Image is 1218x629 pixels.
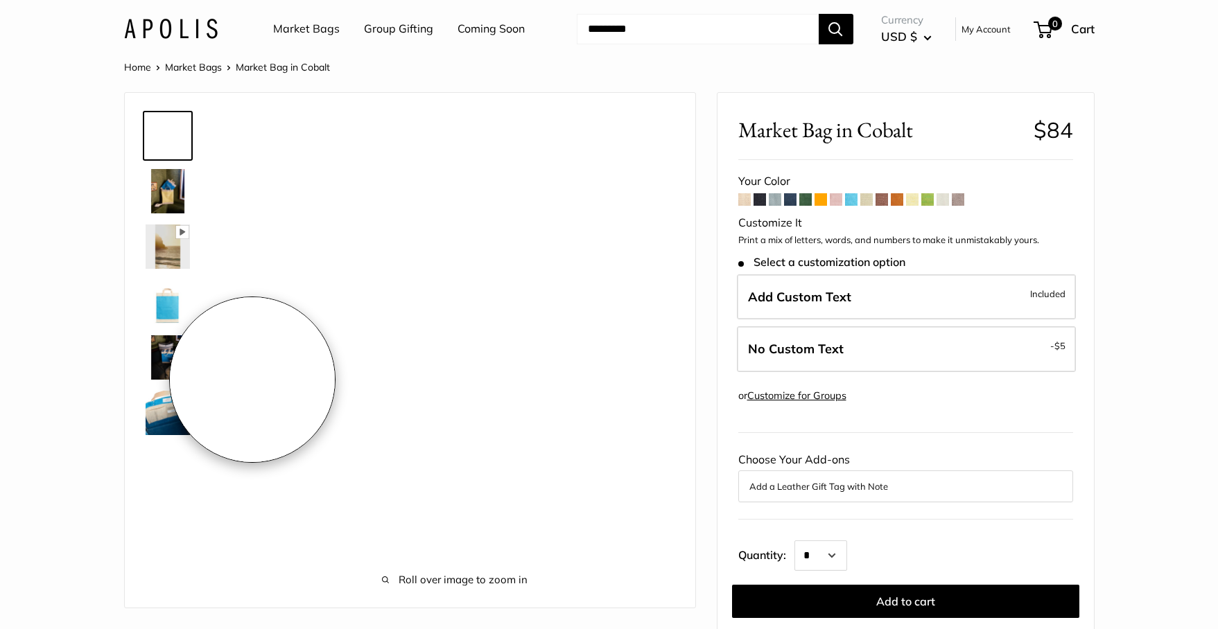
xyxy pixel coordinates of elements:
div: Customize It [738,213,1073,233]
a: My Account [962,21,1011,37]
span: 0 [1047,17,1061,30]
span: Roll over image to zoom in [236,570,675,590]
button: Add a Leather Gift Tag with Note [749,478,1062,495]
img: Market Bag in Cobalt [146,335,190,380]
a: Market Bag in Cobalt [143,111,193,161]
input: Search... [577,14,819,44]
nav: Breadcrumb [124,58,330,76]
button: USD $ [881,26,932,48]
a: Home [124,61,151,73]
p: Print a mix of letters, words, and numbers to make it unmistakably yours. [738,233,1073,247]
a: Market Bags [273,19,340,39]
a: Market Bag in Cobalt [143,222,193,272]
img: Market Bag in Cobalt [146,224,190,269]
span: Included [1030,285,1065,302]
img: Market Bag in Cobalt [146,169,190,213]
a: Group Gifting [364,19,433,39]
a: 0 Cart [1035,18,1095,40]
a: Market Bag in Cobalt [143,333,193,382]
img: Apolis [124,19,218,39]
div: Your Color [738,171,1073,192]
button: Add to cart [732,585,1079,618]
img: Market Bag in Cobalt [146,280,190,324]
span: Currency [881,10,932,30]
a: Customize for Groups [747,389,846,402]
span: No Custom Text [748,341,844,357]
span: Market Bag in Cobalt [236,61,330,73]
label: Quantity: [738,536,794,571]
span: Select a customization option [738,256,905,269]
a: Market Bag in Cobalt [143,277,193,327]
label: Add Custom Text [737,274,1076,320]
span: Market Bag in Cobalt [738,117,1023,143]
a: Market Bag in Cobalt [143,388,193,438]
a: Market Bag in Cobalt [143,166,193,216]
span: Add Custom Text [748,289,851,305]
div: Choose Your Add-ons [738,450,1073,502]
label: Leave Blank [737,326,1076,372]
a: Market Bags [165,61,222,73]
button: Search [819,14,853,44]
span: - [1050,337,1065,354]
span: $84 [1034,116,1073,143]
a: Coming Soon [458,19,525,39]
a: Market Bag in Cobalt [143,443,193,493]
span: $5 [1054,340,1065,351]
span: Cart [1071,21,1095,36]
div: or [738,387,846,405]
span: USD $ [881,29,917,44]
img: Market Bag in Cobalt [146,391,190,435]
